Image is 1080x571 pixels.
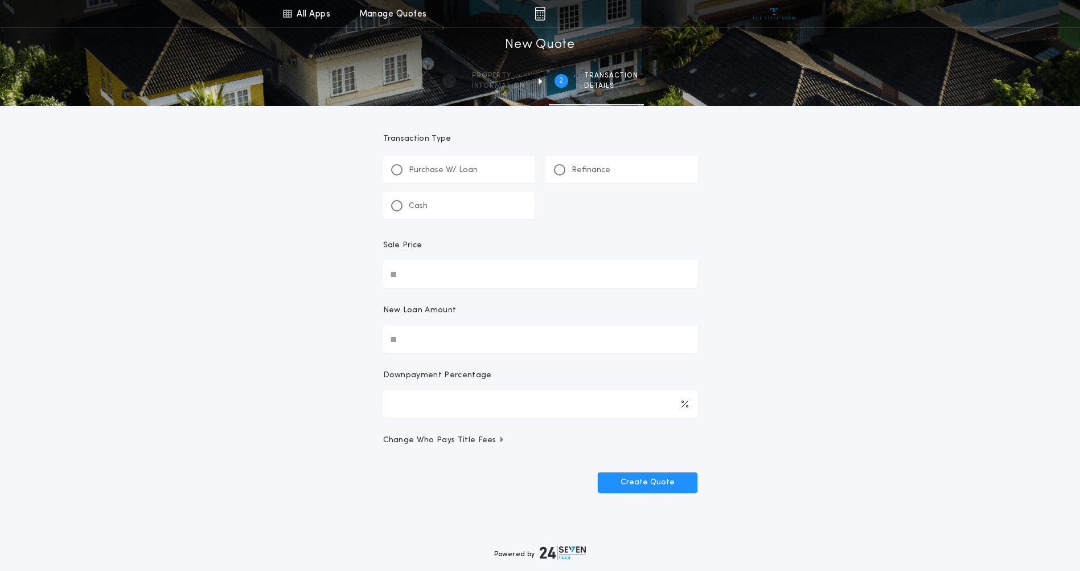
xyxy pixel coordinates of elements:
[383,240,422,251] p: Sale Price
[383,390,697,418] input: Downpayment Percentage
[753,8,795,19] img: vs-icon
[409,201,428,212] p: Cash
[505,36,574,54] h1: New Quote
[409,165,478,176] p: Purchase W/ Loan
[535,7,545,21] img: img
[383,305,457,316] p: New Loan Amount
[598,472,697,493] button: Create Quote
[584,71,638,80] span: Transaction
[383,133,697,145] p: Transaction Type
[383,435,697,446] button: Change Who Pays Title Fees
[584,81,638,91] span: details
[540,546,586,560] img: logo
[383,325,697,353] input: New Loan Amount
[472,81,525,91] span: information
[559,76,563,85] h2: 2
[383,370,492,381] p: Downpayment Percentage
[383,260,697,288] input: Sale Price
[494,546,586,560] div: Powered by
[383,435,506,446] span: Change Who Pays Title Fees
[472,71,525,80] span: Property
[572,165,610,176] p: Refinance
